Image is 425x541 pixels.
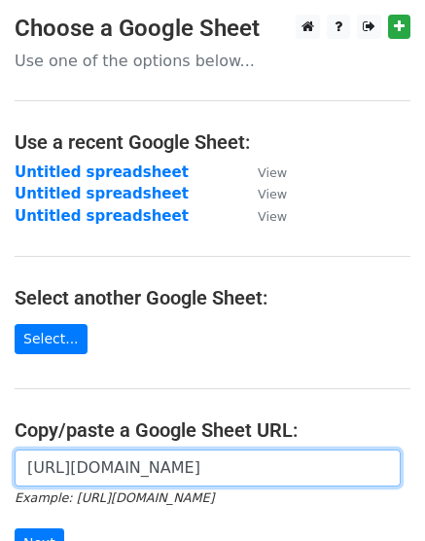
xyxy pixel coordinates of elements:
[238,163,287,181] a: View
[15,15,410,43] h3: Choose a Google Sheet
[15,51,410,71] p: Use one of the options below...
[15,324,88,354] a: Select...
[15,185,189,202] a: Untitled spreadsheet
[238,207,287,225] a: View
[258,187,287,201] small: View
[15,207,189,225] a: Untitled spreadsheet
[15,418,410,442] h4: Copy/paste a Google Sheet URL:
[15,450,401,487] input: Paste your Google Sheet URL here
[258,165,287,180] small: View
[15,490,214,505] small: Example: [URL][DOMAIN_NAME]
[238,185,287,202] a: View
[328,448,425,541] iframe: Chat Widget
[15,130,410,154] h4: Use a recent Google Sheet:
[258,209,287,224] small: View
[15,286,410,309] h4: Select another Google Sheet:
[15,163,189,181] a: Untitled spreadsheet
